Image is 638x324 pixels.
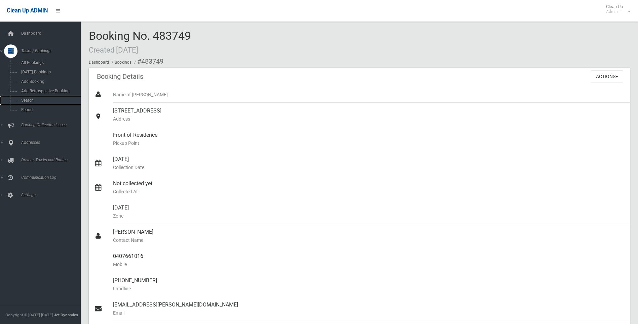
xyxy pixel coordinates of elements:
[19,48,86,53] span: Tasks / Bookings
[113,163,625,171] small: Collection Date
[7,7,48,14] span: Clean Up ADMIN
[113,127,625,151] div: Front of Residence
[54,313,78,317] strong: Jet Dynamics
[19,70,80,74] span: [DATE] Bookings
[113,224,625,248] div: [PERSON_NAME]
[113,115,625,123] small: Address
[19,107,80,112] span: Report
[113,248,625,272] div: 0407661016
[606,9,623,14] small: Admin
[113,103,625,127] div: [STREET_ADDRESS]
[603,4,630,14] span: Clean Up
[113,212,625,220] small: Zone
[19,98,80,103] span: Search
[89,45,138,54] small: Created [DATE]
[19,193,86,197] span: Settings
[113,200,625,224] div: [DATE]
[133,55,163,68] li: #483749
[113,309,625,317] small: Email
[113,139,625,147] small: Pickup Point
[113,297,625,321] div: [EMAIL_ADDRESS][PERSON_NAME][DOMAIN_NAME]
[19,175,86,180] span: Communication Log
[19,123,86,127] span: Booking Collection Issues
[113,272,625,297] div: [PHONE_NUMBER]
[89,60,109,65] a: Dashboard
[113,285,625,293] small: Landline
[113,91,625,99] small: Name of [PERSON_NAME]
[113,175,625,200] div: Not collected yet
[19,31,86,36] span: Dashboard
[115,60,132,65] a: Bookings
[19,140,86,145] span: Addresses
[591,70,623,83] button: Actions
[19,158,86,162] span: Drivers, Trucks and Routes
[89,297,630,321] a: [EMAIL_ADDRESS][PERSON_NAME][DOMAIN_NAME]Email
[113,236,625,244] small: Contact Name
[19,79,80,84] span: Add Booking
[5,313,53,317] span: Copyright © [DATE]-[DATE]
[19,89,80,93] span: Add Retrospective Booking
[89,29,191,55] span: Booking No. 483749
[19,60,80,65] span: All Bookings
[113,188,625,196] small: Collected At
[89,70,151,83] header: Booking Details
[113,260,625,268] small: Mobile
[113,151,625,175] div: [DATE]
